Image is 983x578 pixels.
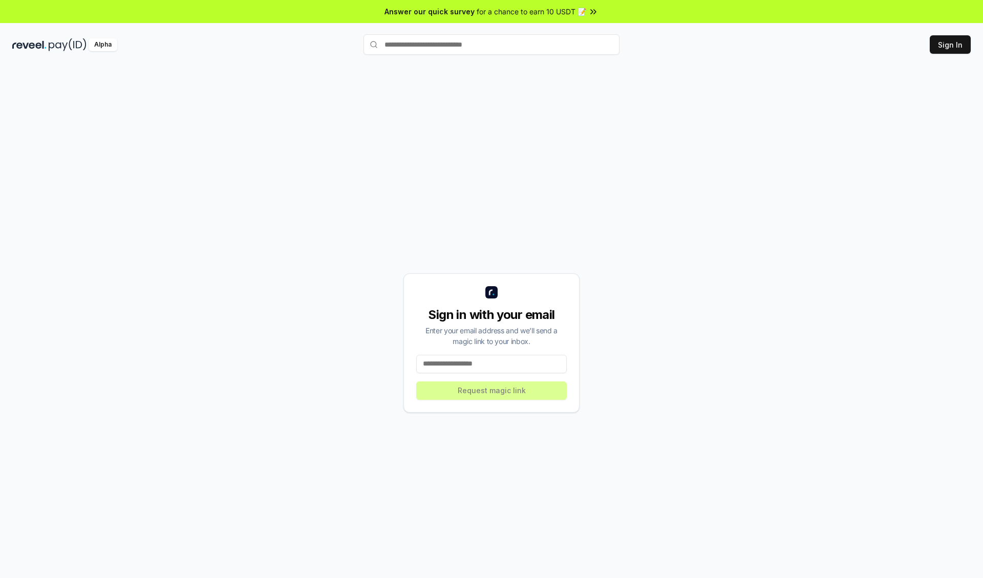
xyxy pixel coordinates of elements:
img: logo_small [485,286,498,298]
img: reveel_dark [12,38,47,51]
button: Sign In [930,35,971,54]
div: Sign in with your email [416,307,567,323]
img: pay_id [49,38,87,51]
span: Answer our quick survey [384,6,475,17]
div: Enter your email address and we’ll send a magic link to your inbox. [416,325,567,347]
div: Alpha [89,38,117,51]
span: for a chance to earn 10 USDT 📝 [477,6,586,17]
